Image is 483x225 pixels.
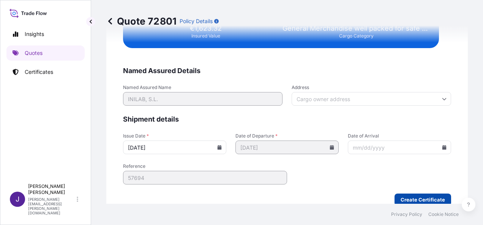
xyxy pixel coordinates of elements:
[28,197,75,215] p: [PERSON_NAME][EMAIL_ADDRESS][PERSON_NAME][DOMAIN_NAME]
[6,45,85,61] a: Quotes
[123,171,287,184] input: Your internal reference
[123,141,226,154] input: mm/dd/yyyy
[123,115,451,124] span: Shipment details
[25,49,43,57] p: Quotes
[25,68,53,76] p: Certificates
[123,66,451,75] span: Named Assured Details
[16,195,19,203] span: J
[235,141,339,154] input: mm/dd/yyyy
[292,92,451,106] input: Cargo owner address
[348,133,451,139] span: Date of Arrival
[28,183,75,195] p: [PERSON_NAME] [PERSON_NAME]
[6,64,85,80] a: Certificates
[6,27,85,42] a: Insights
[391,211,422,217] a: Privacy Policy
[348,141,451,154] input: mm/dd/yyyy
[123,84,283,91] span: Named Assured Name
[180,17,213,25] p: Policy Details
[25,30,44,38] p: Insights
[235,133,339,139] span: Date of Departure
[106,15,177,27] p: Quote 72801
[395,194,451,206] button: Create Certificate
[401,196,445,203] p: Create Certificate
[428,211,459,217] a: Cookie Notice
[123,133,226,139] span: Issue Date
[123,163,287,169] span: Reference
[292,84,451,91] span: Address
